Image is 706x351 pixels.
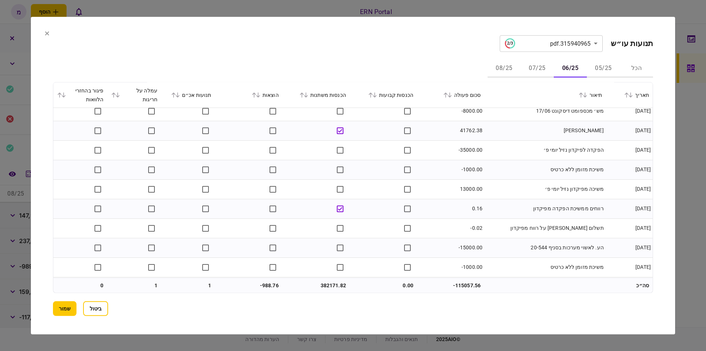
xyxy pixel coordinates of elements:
[417,160,484,179] td: -1000.00
[286,90,346,99] div: הכנסות משתנות
[484,238,606,257] td: הע. לאשוי מערכות בסניף 20-544
[488,60,521,77] button: 08/25
[219,90,279,99] div: הוצאות
[606,121,653,140] td: [DATE]
[417,140,484,160] td: -35000.00
[620,60,653,77] button: הכל
[554,60,587,77] button: 06/25
[53,278,107,293] td: 0
[606,140,653,160] td: [DATE]
[606,218,653,238] td: [DATE]
[57,86,104,103] div: פיגור בהחזרי הלוואות
[484,121,606,140] td: [PERSON_NAME]
[417,101,484,121] td: -8000.00
[417,218,484,238] td: -0.02
[507,41,513,46] text: 2/3
[165,90,211,99] div: תנועות אכ״ם
[484,160,606,179] td: משיכת מזומן ללא כרטיס
[521,60,554,77] button: 07/25
[609,90,649,99] div: תאריך
[606,257,653,277] td: [DATE]
[215,278,282,293] td: -988.76
[606,160,653,179] td: [DATE]
[484,218,606,238] td: תשלום [PERSON_NAME] על רווח מפיקדון
[282,278,350,293] td: 382171.82
[353,90,413,99] div: הכנסות קבועות
[417,278,484,293] td: -115057.56
[417,179,484,199] td: 13000.00
[161,278,215,293] td: 1
[350,278,417,293] td: 0.00
[484,257,606,277] td: משיכת מזומן ללא כרטיס
[417,257,484,277] td: -1000.00
[107,278,161,293] td: 1
[606,238,653,257] td: [DATE]
[484,101,606,121] td: מש׳ מכספומט דיסקונט 17/06
[417,238,484,257] td: -15000.00
[484,140,606,160] td: הפקדה לפיקדון נזיל יומי פ׳
[111,86,158,103] div: עמלה על חריגות
[606,199,653,218] td: [DATE]
[53,301,76,316] button: שמור
[417,121,484,140] td: 41762.38
[606,101,653,121] td: [DATE]
[587,60,620,77] button: 05/25
[484,179,606,199] td: משיכה מפיקדון נזיל יומי פ׳
[611,39,653,48] h2: תנועות עו״ש
[488,90,602,99] div: תיאור
[83,301,108,316] button: ביטול
[484,199,606,218] td: רווחים ממשיכת הפקדה מפיקדון
[505,38,591,49] div: 315940965.pdf
[606,278,653,293] td: סה״כ
[606,179,653,199] td: [DATE]
[417,199,484,218] td: 0.16
[421,90,481,99] div: סכום פעולה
